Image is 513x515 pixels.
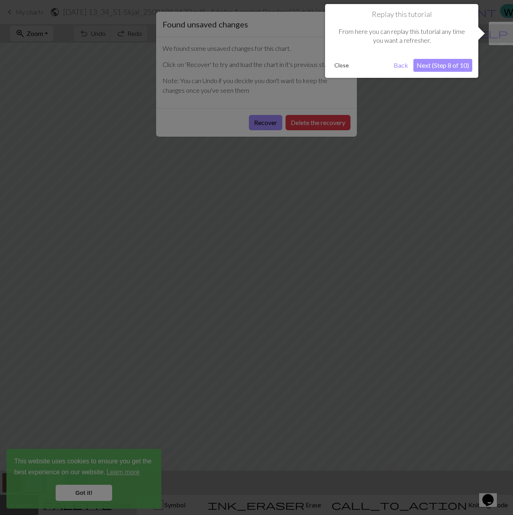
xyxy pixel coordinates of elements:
button: Back [390,59,411,72]
div: From here you can replay this tutorial any time you want a refresher. [331,19,472,53]
div: Replay this tutorial [325,4,478,78]
button: Close [331,59,352,71]
button: Next (Step 8 of 10) [413,59,472,72]
h1: Replay this tutorial [331,10,472,19]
